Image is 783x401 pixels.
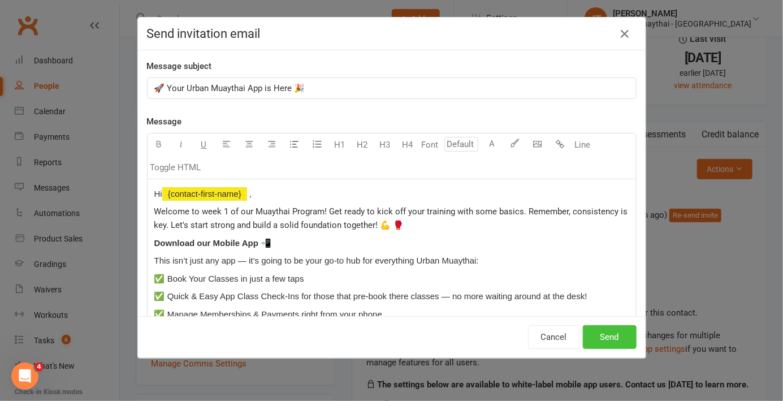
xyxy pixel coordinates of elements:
[351,133,374,156] button: H2
[147,115,182,128] label: Message
[193,133,215,156] button: U
[154,256,479,265] span: This isn’t just any app — it’s going to be your go-to hub for everything Urban Muaythai:
[481,133,504,156] button: A
[572,133,594,156] button: Line
[249,189,252,199] span: ,
[34,363,44,372] span: 4
[374,133,396,156] button: H3
[154,291,587,301] span: ✅ Quick & Easy App Class Check-Ins for those that pre-book there classes — no more waiting around...
[154,83,305,93] span: 🚀 Your Urban Muaythai App is Here 🎉
[583,325,637,349] button: Send
[444,137,478,152] input: Default
[528,325,580,349] button: Cancel
[147,59,212,73] label: Message subject
[148,156,204,179] button: Toggle HTML
[154,206,630,230] span: Welcome to week 1 of our Muaythai Program! Get ready to kick off your training with some basics. ...
[154,238,272,248] span: Download our Mobile App 📲
[11,363,38,390] iframe: Intercom live chat
[328,133,351,156] button: H1
[201,140,207,150] span: U
[147,27,637,41] h4: Send invitation email
[419,133,442,156] button: Font
[154,309,382,319] span: ✅ Manage Memberships & Payments right from your phone
[154,189,162,199] span: Hi
[396,133,419,156] button: H4
[616,25,634,43] button: Close
[154,274,304,283] span: ✅ Book Your Classes in just a few taps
